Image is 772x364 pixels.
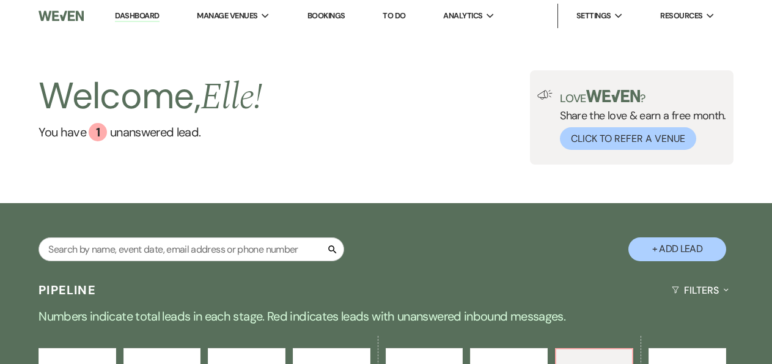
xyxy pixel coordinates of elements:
[39,281,96,299] h3: Pipeline
[586,90,641,102] img: weven-logo-green.svg
[39,123,263,141] a: You have 1 unanswered lead.
[628,237,726,261] button: + Add Lead
[537,90,553,100] img: loud-speaker-illustration.svg
[39,70,263,123] h2: Welcome,
[89,123,107,141] div: 1
[39,3,84,29] img: Weven Logo
[39,237,344,261] input: Search by name, event date, email address or phone number
[560,90,726,104] p: Love ?
[553,90,726,150] div: Share the love & earn a free month.
[667,274,733,306] button: Filters
[560,127,696,150] button: Click to Refer a Venue
[383,10,405,21] a: To Do
[660,10,702,22] span: Resources
[443,10,482,22] span: Analytics
[576,10,611,22] span: Settings
[200,69,263,125] span: Elle !
[115,10,159,22] a: Dashboard
[307,10,345,21] a: Bookings
[197,10,257,22] span: Manage Venues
